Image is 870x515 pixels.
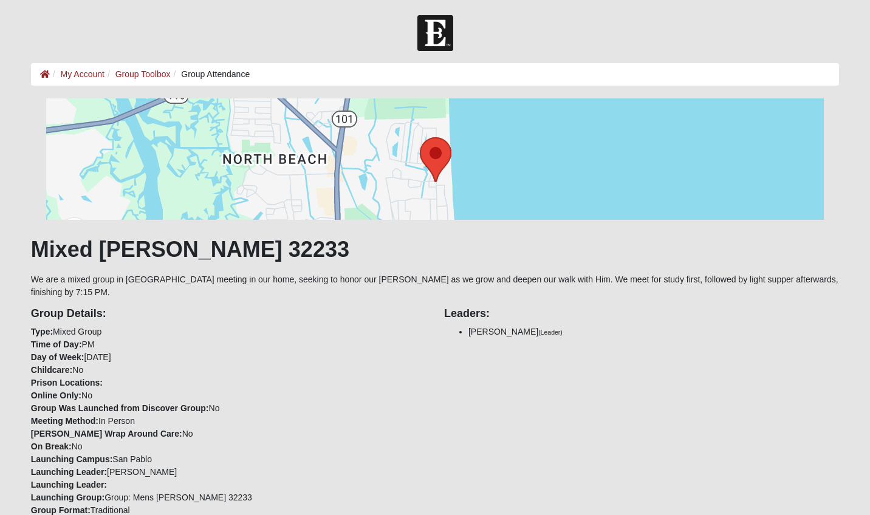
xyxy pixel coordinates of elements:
[444,307,839,321] h4: Leaders:
[31,480,107,489] strong: Launching Leader:
[31,365,72,375] strong: Childcare:
[31,339,82,349] strong: Time of Day:
[31,403,209,413] strong: Group Was Launched from Discover Group:
[538,329,563,336] small: (Leader)
[31,429,182,438] strong: [PERSON_NAME] Wrap Around Care:
[171,68,250,81] li: Group Attendance
[31,307,426,321] h4: Group Details:
[31,327,53,336] strong: Type:
[31,454,113,464] strong: Launching Campus:
[31,352,84,362] strong: Day of Week:
[115,69,171,79] a: Group Toolbox
[31,236,839,262] h1: Mixed [PERSON_NAME] 32233
[31,416,98,426] strong: Meeting Method:
[468,326,839,338] li: [PERSON_NAME]
[31,442,72,451] strong: On Break:
[31,467,107,477] strong: Launching Leader:
[31,391,81,400] strong: Online Only:
[417,15,453,51] img: Church of Eleven22 Logo
[31,378,103,387] strong: Prison Locations:
[61,69,104,79] a: My Account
